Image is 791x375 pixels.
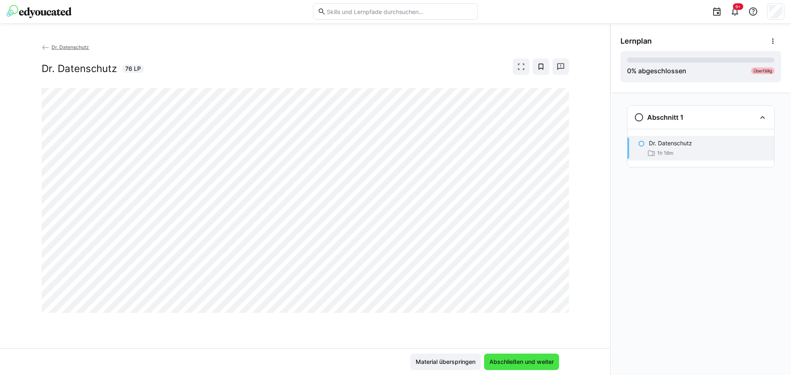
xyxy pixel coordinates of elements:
[647,113,683,121] h3: Abschnitt 1
[51,44,89,50] span: Dr. Datenschutz
[488,358,555,366] span: Abschließen und weiter
[627,66,686,76] div: % abgeschlossen
[657,150,673,156] span: 1h 16m
[735,4,741,9] span: 9+
[410,354,481,370] button: Material überspringen
[751,68,775,74] div: Überfällig
[649,139,692,147] p: Dr. Datenschutz
[484,354,559,370] button: Abschließen und weiter
[42,44,89,50] a: Dr. Datenschutz
[326,8,473,15] input: Skills und Lernpfade durchsuchen…
[42,63,117,75] h2: Dr. Datenschutz
[620,37,652,46] span: Lernplan
[627,67,631,75] span: 0
[414,358,477,366] span: Material überspringen
[125,65,141,73] span: 76 LP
